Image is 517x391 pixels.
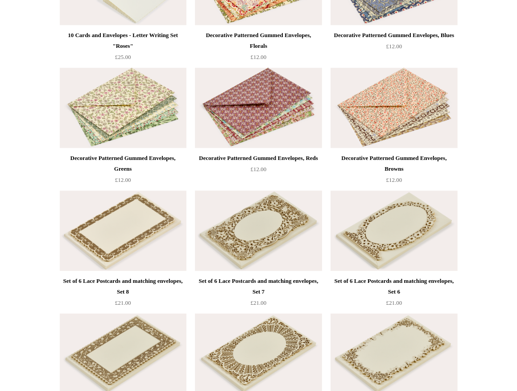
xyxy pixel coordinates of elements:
span: £21.00 [115,300,131,307]
a: 10 Cards and Envelopes - Letter Writing Set "Roses" £25.00 [60,30,186,67]
div: Set of 6 Lace Postcards and matching envelopes, Set 6 [333,276,455,298]
a: Set of 6 Lace Postcards and matching envelopes, Set 8 £21.00 [60,276,186,313]
img: Set of 6 Lace Postcards and matching envelopes, Set 7 [195,191,322,271]
a: Decorative Patterned Gummed Envelopes, Browns £12.00 [331,153,457,190]
a: Set of 6 Lace Postcards and matching envelopes, Set 7 Set of 6 Lace Postcards and matching envelo... [195,191,322,271]
span: £21.00 [386,300,402,307]
a: Set of 6 Lace Postcards and matching envelopes, Set 6 Set of 6 Lace Postcards and matching envelo... [331,191,457,271]
a: Decorative Patterned Gummed Envelopes, Blues £12.00 [331,30,457,67]
img: Decorative Patterned Gummed Envelopes, Greens [60,68,186,148]
span: £12.00 [251,54,267,61]
a: Decorative Patterned Gummed Envelopes, Browns Decorative Patterned Gummed Envelopes, Browns [331,68,457,148]
div: Set of 6 Lace Postcards and matching envelopes, Set 7 [197,276,319,298]
img: Set of 6 Lace Postcards and matching envelopes, Set 8 [60,191,186,271]
div: 10 Cards and Envelopes - Letter Writing Set "Roses" [62,30,184,52]
div: Decorative Patterned Gummed Envelopes, Browns [333,153,455,175]
div: Decorative Patterned Gummed Envelopes, Blues [333,30,455,41]
img: Set of 6 Lace Postcards and matching envelopes, Set 6 [331,191,457,271]
span: £21.00 [251,300,267,307]
a: Decorative Patterned Gummed Envelopes, Greens Decorative Patterned Gummed Envelopes, Greens [60,68,186,148]
a: Set of 6 Lace Postcards and matching envelopes, Set 6 £21.00 [331,276,457,313]
span: £25.00 [115,54,131,61]
span: £12.00 [386,177,402,184]
div: Decorative Patterned Gummed Envelopes, Florals [197,30,319,52]
div: Set of 6 Lace Postcards and matching envelopes, Set 8 [62,276,184,298]
img: Decorative Patterned Gummed Envelopes, Reds [195,68,322,148]
a: Set of 6 Lace Postcards and matching envelopes, Set 7 £21.00 [195,276,322,313]
span: £12.00 [386,43,402,50]
a: Decorative Patterned Gummed Envelopes, Greens £12.00 [60,153,186,190]
div: Decorative Patterned Gummed Envelopes, Reds [197,153,319,164]
a: Set of 6 Lace Postcards and matching envelopes, Set 8 Set of 6 Lace Postcards and matching envelo... [60,191,186,271]
span: £12.00 [115,177,131,184]
a: Decorative Patterned Gummed Envelopes, Reds Decorative Patterned Gummed Envelopes, Reds [195,68,322,148]
span: £12.00 [251,166,267,173]
a: Decorative Patterned Gummed Envelopes, Florals £12.00 [195,30,322,67]
div: Decorative Patterned Gummed Envelopes, Greens [62,153,184,175]
a: Decorative Patterned Gummed Envelopes, Reds £12.00 [195,153,322,190]
img: Decorative Patterned Gummed Envelopes, Browns [331,68,457,148]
